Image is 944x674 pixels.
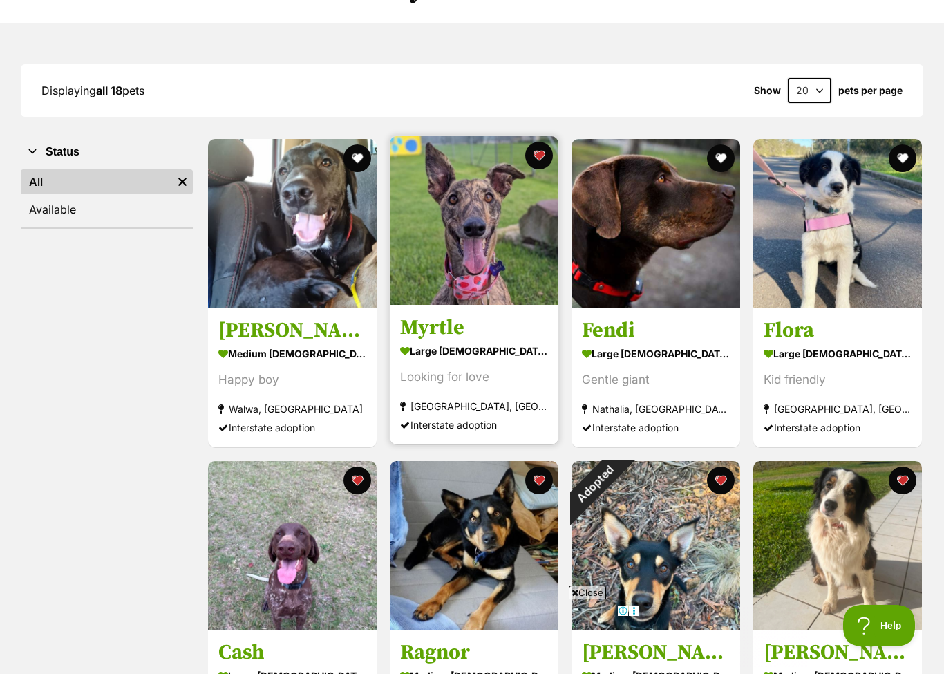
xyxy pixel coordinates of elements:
img: Fendi [572,139,740,308]
h3: Myrtle [400,315,548,341]
img: Gracie [753,461,922,630]
div: Looking for love [400,368,548,387]
a: Myrtle large [DEMOGRAPHIC_DATA] Dog Looking for love [GEOGRAPHIC_DATA], [GEOGRAPHIC_DATA] Interst... [390,305,558,445]
button: favourite [707,467,735,494]
img: Myrtle [390,136,558,305]
a: Remove filter [172,169,193,194]
iframe: Help Scout Beacon - Open [843,605,916,646]
div: large [DEMOGRAPHIC_DATA] Dog [400,341,548,362]
a: Flora large [DEMOGRAPHIC_DATA] Dog Kid friendly [GEOGRAPHIC_DATA], [GEOGRAPHIC_DATA] Interstate a... [753,308,922,448]
div: Walwa, [GEOGRAPHIC_DATA] [218,400,366,419]
div: Adopted [554,443,636,525]
div: large [DEMOGRAPHIC_DATA] Dog [764,344,912,364]
button: favourite [707,144,735,172]
span: Displaying pets [41,84,144,97]
h3: Flora [764,318,912,344]
div: Interstate adoption [218,419,366,438]
h3: Fendi [582,318,730,344]
iframe: Advertisement [137,605,807,667]
div: Interstate adoption [582,419,730,438]
div: Gentle giant [582,371,730,390]
button: favourite [889,144,916,172]
div: Status [21,167,193,227]
button: favourite [343,467,371,494]
div: medium [DEMOGRAPHIC_DATA] Dog [218,344,366,364]
div: large [DEMOGRAPHIC_DATA] Dog [582,344,730,364]
label: pets per page [838,85,903,96]
div: [GEOGRAPHIC_DATA], [GEOGRAPHIC_DATA] [400,397,548,416]
div: Nathalia, [GEOGRAPHIC_DATA] [582,400,730,419]
img: Cash [208,461,377,630]
strong: all 18 [96,84,122,97]
img: Flora [753,139,922,308]
button: favourite [343,144,371,172]
button: Status [21,143,193,161]
img: Wilson [572,461,740,630]
span: Show [754,85,781,96]
div: Interstate adoption [764,419,912,438]
button: favourite [889,467,916,494]
img: Ragnor [390,461,558,630]
button: favourite [525,467,553,494]
a: Fendi large [DEMOGRAPHIC_DATA] Dog Gentle giant Nathalia, [GEOGRAPHIC_DATA] Interstate adoption f... [572,308,740,448]
img: Tyson [208,139,377,308]
a: Available [21,197,193,222]
div: Happy boy [218,371,366,390]
div: Kid friendly [764,371,912,390]
a: All [21,169,172,194]
span: Close [569,586,606,599]
a: [PERSON_NAME] medium [DEMOGRAPHIC_DATA] Dog Happy boy Walwa, [GEOGRAPHIC_DATA] Interstate adoptio... [208,308,377,448]
div: Interstate adoption [400,416,548,435]
button: favourite [525,142,553,169]
h3: [PERSON_NAME] [218,318,366,344]
h3: [PERSON_NAME] [764,639,912,666]
div: [GEOGRAPHIC_DATA], [GEOGRAPHIC_DATA] [764,400,912,419]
